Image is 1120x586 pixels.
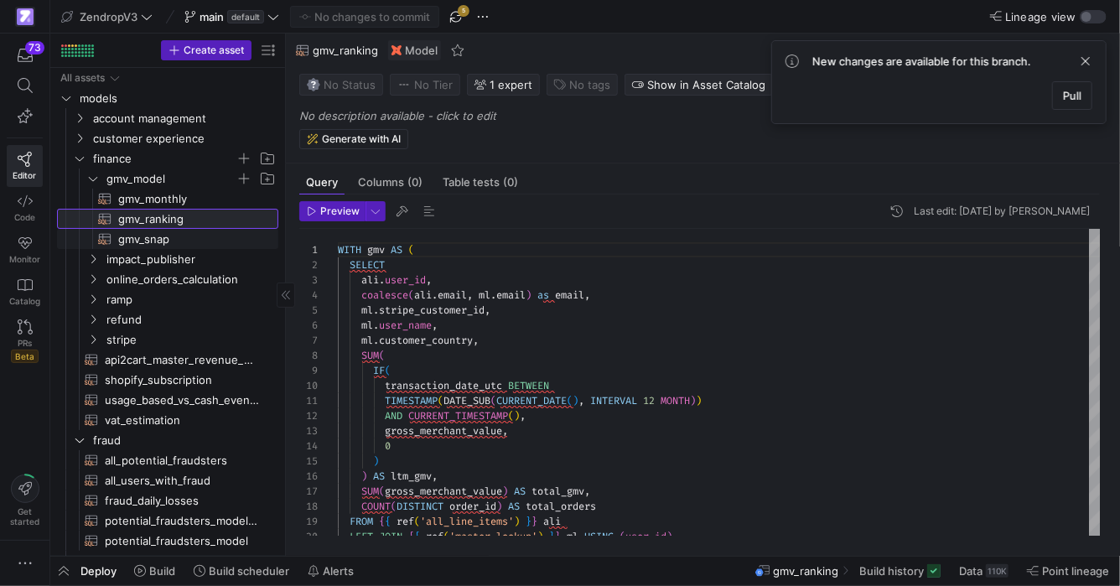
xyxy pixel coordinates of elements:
span: Get started [10,506,39,526]
button: Show in Asset Catalog [625,74,773,96]
span: online_orders_calculation [106,270,276,289]
div: Press SPACE to select this row. [57,430,278,450]
span: , [520,409,526,423]
span: } [549,530,555,543]
span: , [426,273,432,287]
span: . [373,319,379,332]
span: all_potential_fraudsters​​​​​​​​​​ [105,451,259,470]
span: ( [391,500,397,513]
button: No statusNo Status [299,74,383,96]
div: Press SPACE to select this row. [57,88,278,108]
span: gmv_model [106,169,236,189]
div: Press SPACE to select this row. [57,108,278,128]
div: 10 [299,378,318,393]
span: . [432,288,438,302]
div: Press SPACE to select this row. [57,189,278,209]
p: No description available - click to edit [299,109,1113,122]
span: Table tests [443,177,518,188]
span: potential_fraudsters_model_month​​​​​​​​​​ [105,511,259,531]
span: Beta [11,350,39,363]
div: Press SPACE to select this row. [57,309,278,329]
div: Press SPACE to select this row. [57,511,278,531]
span: ( [443,530,449,543]
div: Press SPACE to select this row. [57,169,278,189]
span: DATE_SUB [443,394,490,407]
span: } [531,515,537,528]
span: Build history [859,564,924,578]
button: Build history [852,557,948,585]
span: } [555,530,561,543]
div: 73 [25,41,44,54]
button: Generate with AI [299,129,408,149]
span: ref [397,515,414,528]
span: Lineage view [1005,10,1076,23]
span: TIMESTAMP [385,394,438,407]
button: 73 [7,40,43,70]
button: ZendropV3 [57,6,157,28]
span: email [555,288,584,302]
span: default [227,10,264,23]
span: ) [373,454,379,468]
div: Press SPACE to select this row. [57,410,278,430]
span: ml [361,334,373,347]
span: api2cart_master_revenue_model​​​​​​​​​​ [105,350,259,370]
img: No tier [397,78,411,91]
span: Model [405,44,438,57]
div: Press SPACE to select this row. [57,148,278,169]
span: . [490,288,496,302]
span: , [432,319,438,332]
span: potential_fraudsters_model​​​​​​​​​​ [105,532,259,551]
span: ml [361,303,373,317]
a: gmv_ranking​​​​​​​​​​ [57,209,278,229]
span: New changes are available for this branch. [812,54,1031,68]
span: AS [508,500,520,513]
img: https://storage.googleapis.com/y42-prod-data-exchange/images/qZXOSqkTtPuVcXVzF40oUlM07HVTwZXfPK0U... [17,8,34,25]
div: 9 [299,363,318,378]
span: models [80,89,276,108]
img: undefined [391,45,402,55]
div: 11 [299,393,318,408]
span: ) [537,530,543,543]
span: BETWEEN [508,379,549,392]
a: fraud_daily_losses​​​​​​​​​​ [57,490,278,511]
span: stripe [106,330,276,350]
span: ( [414,515,420,528]
span: ml [361,319,373,332]
span: . [373,334,379,347]
a: api2cart_master_revenue_model​​​​​​​​​​ [57,350,278,370]
div: Press SPACE to select this row. [57,329,278,350]
span: LEFT [350,530,373,543]
span: ( [490,394,496,407]
span: } [526,515,531,528]
span: user_id [625,530,666,543]
span: Create asset [184,44,244,56]
div: Press SPACE to select this row. [57,128,278,148]
span: ) [361,469,367,483]
span: 1 expert [490,78,532,91]
span: Pull [1063,89,1081,102]
span: gmv_snap​​​​​​​​​​ [118,230,259,249]
span: email [438,288,467,302]
div: 18 [299,499,318,514]
span: ) [666,530,672,543]
div: 17 [299,484,318,499]
div: 4 [299,288,318,303]
a: Code [7,187,43,229]
span: , [432,469,438,483]
span: ) [514,515,520,528]
span: PRs [18,338,32,348]
span: . [379,273,385,287]
span: , [584,288,590,302]
span: No tags [569,78,610,91]
span: as [537,288,549,302]
div: 14 [299,438,318,454]
span: Build [149,564,175,578]
div: Press SPACE to select this row. [57,229,278,249]
a: gmv_snap​​​​​​​​​​ [57,229,278,249]
span: AS [514,485,526,498]
span: ( [385,364,391,377]
span: 12 [643,394,655,407]
span: gross_merchant_value [385,424,502,438]
span: 'all_line_items' [420,515,514,528]
div: Press SPACE to select this row. [57,269,278,289]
